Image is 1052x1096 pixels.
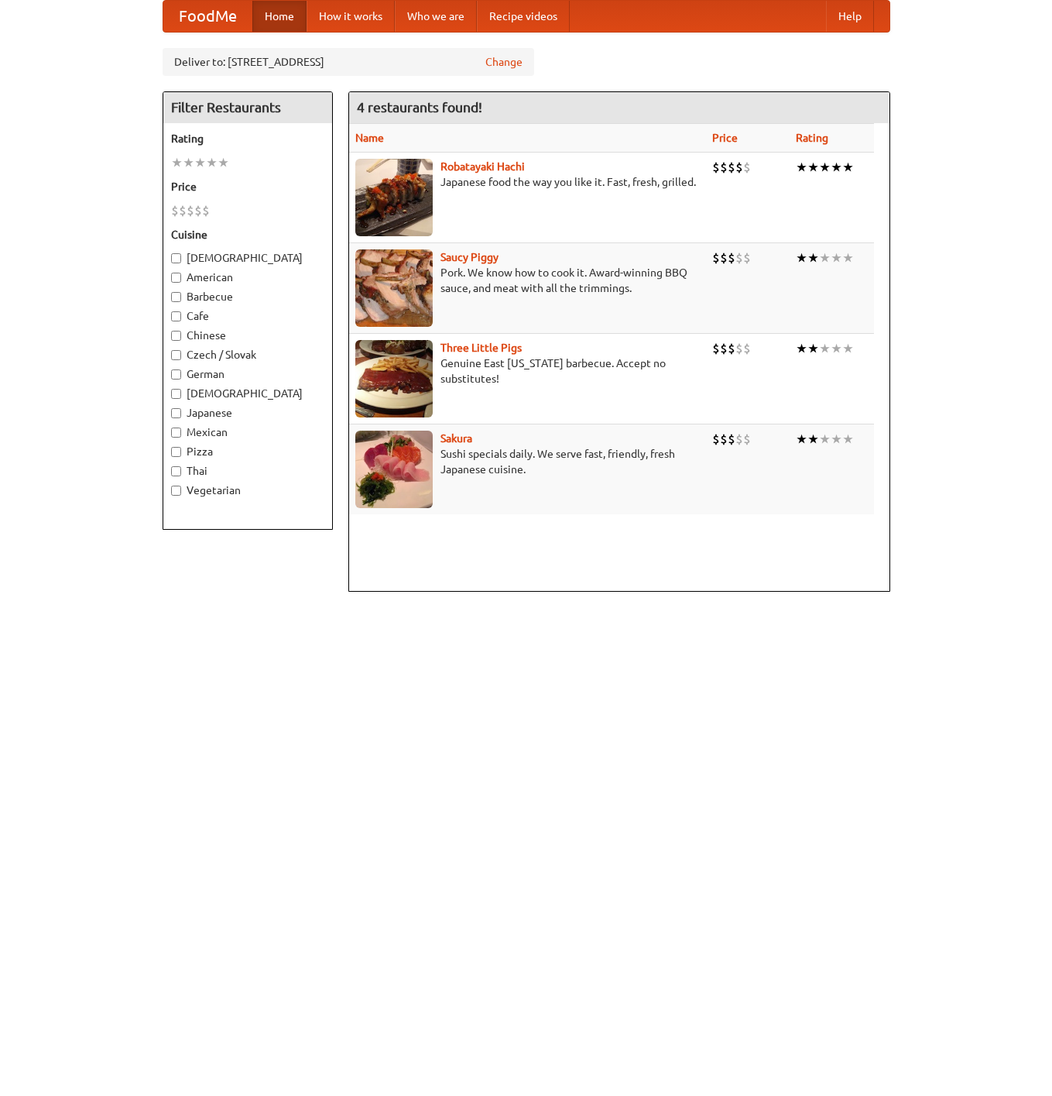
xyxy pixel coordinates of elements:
li: ★ [842,249,854,266]
li: $ [743,249,751,266]
li: ★ [796,249,807,266]
a: Who we are [395,1,477,32]
a: Home [252,1,307,32]
li: $ [712,159,720,176]
li: $ [735,249,743,266]
li: $ [728,249,735,266]
li: $ [720,249,728,266]
a: Sakura [440,432,472,445]
li: ★ [796,159,807,176]
li: $ [187,202,194,219]
li: $ [728,431,735,448]
li: $ [720,159,728,176]
input: Barbecue [171,292,181,302]
img: sakura.jpg [355,431,433,508]
label: Japanese [171,405,324,421]
label: Cafe [171,308,324,324]
li: ★ [819,249,831,266]
li: ★ [819,431,831,448]
li: $ [712,340,720,357]
li: ★ [807,249,819,266]
li: $ [735,431,743,448]
label: Thai [171,463,324,479]
input: Czech / Slovak [171,350,181,360]
input: Vegetarian [171,486,181,496]
li: $ [202,202,210,219]
li: $ [179,202,187,219]
li: ★ [831,340,842,357]
li: ★ [831,431,842,448]
h5: Rating [171,131,324,146]
label: [DEMOGRAPHIC_DATA] [171,250,324,266]
input: Japanese [171,408,181,418]
p: Genuine East [US_STATE] barbecue. Accept no substitutes! [355,356,701,387]
a: Price [712,132,738,144]
p: Sushi specials daily. We serve fast, friendly, fresh Japanese cuisine. [355,446,701,477]
a: How it works [307,1,395,32]
li: $ [735,340,743,357]
a: Name [355,132,384,144]
li: ★ [831,249,842,266]
li: ★ [796,431,807,448]
li: ★ [218,154,229,171]
h4: Filter Restaurants [163,92,332,123]
input: Mexican [171,428,181,438]
input: Cafe [171,311,181,321]
input: Thai [171,466,181,476]
li: $ [712,249,720,266]
label: Pizza [171,444,324,459]
label: German [171,366,324,382]
input: Pizza [171,447,181,457]
li: $ [720,431,728,448]
a: Saucy Piggy [440,251,499,263]
label: Vegetarian [171,483,324,498]
img: saucy.jpg [355,249,433,327]
input: Chinese [171,331,181,341]
li: $ [171,202,179,219]
li: $ [712,431,720,448]
li: ★ [807,340,819,357]
label: Chinese [171,328,324,343]
img: robatayaki.jpg [355,159,433,236]
a: Three Little Pigs [440,342,522,354]
input: German [171,369,181,380]
li: ★ [796,340,807,357]
li: ★ [171,154,183,171]
li: ★ [194,154,206,171]
li: ★ [842,159,854,176]
a: Help [826,1,874,32]
li: ★ [819,340,831,357]
li: ★ [842,431,854,448]
li: $ [735,159,743,176]
li: $ [728,159,735,176]
label: American [171,270,324,285]
input: [DEMOGRAPHIC_DATA] [171,389,181,399]
input: American [171,273,181,283]
li: ★ [183,154,194,171]
div: Deliver to: [STREET_ADDRESS] [163,48,534,76]
a: Recipe videos [477,1,570,32]
li: ★ [206,154,218,171]
li: $ [194,202,202,219]
input: [DEMOGRAPHIC_DATA] [171,253,181,263]
li: ★ [831,159,842,176]
li: $ [743,431,751,448]
a: Change [485,54,523,70]
h5: Cuisine [171,227,324,242]
a: Robatayaki Hachi [440,160,525,173]
li: $ [728,340,735,357]
label: Czech / Slovak [171,347,324,362]
p: Japanese food the way you like it. Fast, fresh, grilled. [355,174,701,190]
li: $ [720,340,728,357]
li: ★ [819,159,831,176]
a: Rating [796,132,828,144]
li: ★ [842,340,854,357]
a: FoodMe [163,1,252,32]
label: Mexican [171,424,324,440]
label: Barbecue [171,289,324,304]
li: $ [743,340,751,357]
